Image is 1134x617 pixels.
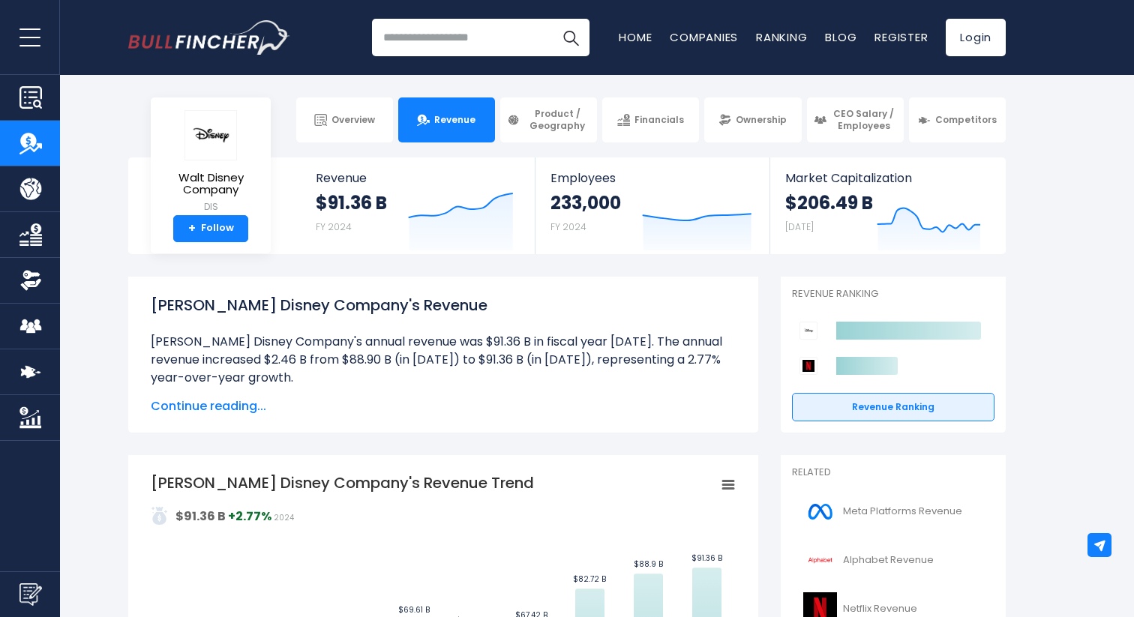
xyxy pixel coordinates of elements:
[316,220,352,233] small: FY 2024
[398,97,495,142] a: Revenue
[799,322,817,340] img: Walt Disney Company competitors logo
[162,109,259,215] a: Walt Disney Company DIS
[831,108,897,131] span: CEO Salary / Employees
[946,19,1006,56] a: Login
[801,495,838,529] img: META logo
[799,357,817,375] img: Netflix competitors logo
[398,604,430,616] text: $69.61 B
[736,114,787,126] span: Ownership
[792,540,994,581] a: Alphabet Revenue
[691,553,722,564] text: $91.36 B
[316,171,520,185] span: Revenue
[274,512,294,523] span: 2024
[188,222,196,235] strong: +
[151,472,534,493] tspan: [PERSON_NAME] Disney Company's Revenue Trend
[550,220,586,233] small: FY 2024
[874,29,928,45] a: Register
[792,288,994,301] p: Revenue Ranking
[331,114,375,126] span: Overview
[807,97,904,142] a: CEO Salary / Employees
[792,491,994,532] a: Meta Platforms Revenue
[151,333,736,387] li: [PERSON_NAME] Disney Company's annual revenue was $91.36 B in fiscal year [DATE]. The annual reve...
[19,269,42,292] img: Ownership
[770,157,1004,254] a: Market Capitalization $206.49 B [DATE]
[500,97,597,142] a: Product / Geography
[163,200,259,214] small: DIS
[619,29,652,45] a: Home
[524,108,590,131] span: Product / Geography
[228,508,271,525] strong: +2.77%
[151,507,169,525] img: addasd
[173,215,248,242] a: +Follow
[550,191,621,214] strong: 233,000
[792,393,994,421] a: Revenue Ranking
[296,97,393,142] a: Overview
[434,114,475,126] span: Revenue
[704,97,801,142] a: Ownership
[550,171,754,185] span: Employees
[128,20,289,55] a: Go to homepage
[792,466,994,479] p: Related
[825,29,856,45] a: Blog
[535,157,769,254] a: Employees 233,000 FY 2024
[552,19,589,56] button: Search
[756,29,807,45] a: Ranking
[151,397,736,415] span: Continue reading...
[785,191,873,214] strong: $206.49 B
[128,20,290,55] img: Bullfincher logo
[301,157,535,254] a: Revenue $91.36 B FY 2024
[602,97,699,142] a: Financials
[634,559,663,570] text: $88.9 B
[634,114,684,126] span: Financials
[573,574,606,585] text: $82.72 B
[670,29,738,45] a: Companies
[909,97,1006,142] a: Competitors
[935,114,997,126] span: Competitors
[316,191,387,214] strong: $91.36 B
[163,172,259,196] span: Walt Disney Company
[151,294,736,316] h1: [PERSON_NAME] Disney Company's Revenue
[175,508,226,525] strong: $91.36 B
[801,544,838,577] img: GOOGL logo
[785,220,814,233] small: [DATE]
[785,171,989,185] span: Market Capitalization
